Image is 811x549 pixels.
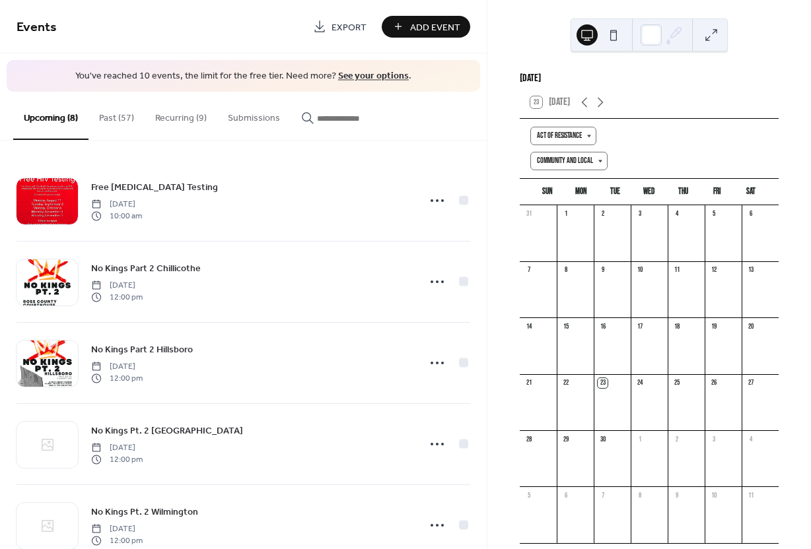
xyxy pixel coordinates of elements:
[524,490,534,500] div: 5
[635,434,645,444] div: 1
[91,210,142,222] span: 10:00 am
[746,378,756,388] div: 27
[635,378,645,388] div: 24
[91,342,193,356] span: No Kings Part 2 Hillsboro
[632,179,666,205] div: Wed
[91,373,143,385] span: 12:00 pm
[746,490,756,500] div: 11
[524,265,534,275] div: 7
[635,490,645,500] div: 8
[303,16,376,38] a: Export
[91,423,243,438] a: No Kings Pt. 2 [GEOGRAPHIC_DATA]
[709,490,719,500] div: 10
[672,490,682,500] div: 9
[561,434,571,444] div: 29
[91,342,193,357] a: No Kings Part 2 Hillsboro
[709,434,719,444] div: 3
[524,321,534,331] div: 14
[91,360,143,372] span: [DATE]
[91,505,198,519] span: No Kings Pt. 2 Wilmington
[672,378,682,388] div: 25
[598,434,608,444] div: 30
[598,209,608,219] div: 2
[13,92,88,140] button: Upcoming (8)
[635,321,645,331] div: 17
[709,378,719,388] div: 26
[672,434,682,444] div: 2
[666,179,700,205] div: Thu
[17,15,57,40] span: Events
[91,261,201,276] a: No Kings Part 2 Chillicothe
[91,180,218,194] span: Free [MEDICAL_DATA] Testing
[91,279,143,291] span: [DATE]
[746,209,756,219] div: 6
[91,454,143,466] span: 12:00 pm
[91,292,143,304] span: 12:00 pm
[524,434,534,444] div: 28
[524,209,534,219] div: 31
[598,265,608,275] div: 9
[91,535,143,547] span: 12:00 pm
[91,179,218,195] a: Free [MEDICAL_DATA] Testing
[91,504,198,519] a: No Kings Pt. 2 Wilmington
[561,321,571,331] div: 15
[672,209,682,219] div: 4
[709,265,719,275] div: 12
[598,321,608,331] div: 16
[734,179,768,205] div: Sat
[145,92,217,139] button: Recurring (9)
[91,523,143,534] span: [DATE]
[91,441,143,453] span: [DATE]
[561,490,571,500] div: 6
[217,92,291,139] button: Submissions
[672,321,682,331] div: 18
[700,179,734,205] div: Fri
[91,198,142,210] span: [DATE]
[332,20,367,34] span: Export
[91,261,201,275] span: No Kings Part 2 Chillicothe
[598,179,632,205] div: Tue
[20,70,467,83] span: You've reached 10 events, the limit for the free tier. Need more? .
[709,209,719,219] div: 5
[561,209,571,219] div: 1
[91,424,243,437] span: No Kings Pt. 2 [GEOGRAPHIC_DATA]
[530,179,564,205] div: Sun
[635,265,645,275] div: 10
[561,265,571,275] div: 8
[338,67,409,85] a: See your options
[564,179,598,205] div: Mon
[598,490,608,500] div: 7
[746,321,756,331] div: 20
[746,434,756,444] div: 4
[635,209,645,219] div: 3
[672,265,682,275] div: 11
[709,321,719,331] div: 19
[746,265,756,275] div: 13
[524,378,534,388] div: 21
[561,378,571,388] div: 22
[598,378,608,388] div: 23
[520,71,779,86] div: [DATE]
[88,92,145,139] button: Past (57)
